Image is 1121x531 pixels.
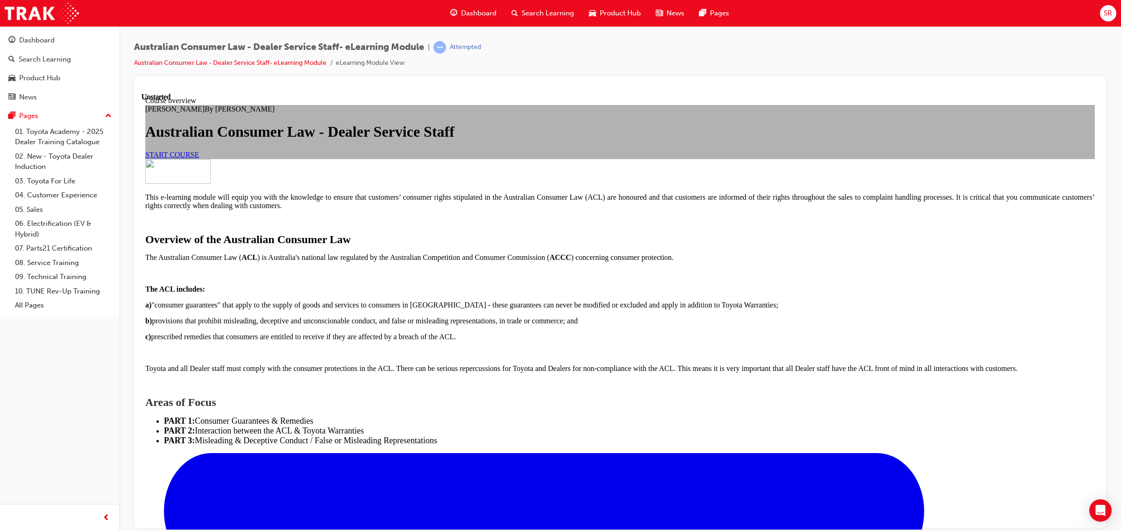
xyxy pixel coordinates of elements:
[4,89,115,106] a: News
[667,8,684,19] span: News
[4,208,10,216] strong: a)
[4,161,532,168] span: The Australian Consumer Law ( ) is Australia's national law regulated by the Australian Competiti...
[1104,8,1112,19] span: SR
[19,92,37,103] div: News
[11,270,115,284] a: 09. Technical Training
[710,8,729,19] span: Pages
[4,192,64,200] strong: The ACL includes:
[8,36,15,45] span: guage-icon
[4,12,63,20] span: [PERSON_NAME]
[433,41,446,54] span: learningRecordVerb_ATTEMPT-icon
[11,188,115,203] a: 04. Customer Experience
[11,203,115,217] a: 05. Sales
[53,323,171,333] span: Consumer Guarantees & Remedies
[4,140,209,153] span: Overview of the Australian Consumer Law
[504,4,582,23] a: search-iconSearch Learning
[105,110,112,122] span: up-icon
[19,73,60,84] div: Product Hub
[4,224,436,232] span: provisions that prohibit misleading, deceptive and unconscionable conduct, and false or misleadin...
[511,7,518,19] span: search-icon
[600,8,641,19] span: Product Hub
[4,30,115,107] button: DashboardSearch LearningProduct HubNews
[103,512,110,524] span: prev-icon
[4,107,115,125] button: Pages
[408,161,429,168] strong: ACCC
[11,241,115,256] a: 07. Parts21 Certification
[8,56,15,64] span: search-icon
[522,8,574,19] span: Search Learning
[692,4,737,23] a: pages-iconPages
[443,4,504,23] a: guage-iconDashboard
[11,217,115,241] a: 06. Electrification (EV & Hybrid)
[4,32,115,49] a: Dashboard
[11,174,115,189] a: 03. Toyota For Life
[450,7,457,19] span: guage-icon
[461,8,497,19] span: Dashboard
[53,343,296,352] span: Misleading & Deceptive Conduct / False or Misleading Representations
[19,35,55,46] div: Dashboard
[100,161,116,168] strong: ACL
[4,224,10,232] strong: b)
[428,42,430,53] span: |
[4,208,637,216] span: "consumer guarantees" that apply to the supply of goods and services to consumers in [GEOGRAPHIC_...
[11,284,115,299] a: 10. TUNE Rev-Up Training
[134,59,326,67] a: Australian Consumer Law - Dealer Service Staff- eLearning Module
[22,323,53,333] span: PART 1:
[8,74,15,83] span: car-icon
[336,58,404,69] li: eLearning Module View
[5,3,79,24] img: Trak
[589,7,596,19] span: car-icon
[4,51,115,68] a: Search Learning
[134,42,424,53] span: Australian Consumer Law - Dealer Service Staff- eLearning Module
[4,58,57,66] a: START COURSE
[8,112,15,120] span: pages-icon
[1089,499,1112,522] div: Open Intercom Messenger
[4,303,75,315] span: Areas of Focus
[63,12,133,20] span: By [PERSON_NAME]
[4,30,953,48] h1: Australian Consumer Law - Dealer Service Staff
[648,4,692,23] a: news-iconNews
[22,343,53,352] strong: PART 3:
[22,333,53,342] strong: PART 2:
[4,4,55,12] span: Course overview
[582,4,648,23] a: car-iconProduct Hub
[11,125,115,149] a: 01. Toyota Academy - 2025 Dealer Training Catalogue
[19,54,71,65] div: Search Learning
[11,149,115,174] a: 02. New - Toyota Dealer Induction
[656,7,663,19] span: news-icon
[11,298,115,313] a: All Pages
[4,240,9,248] strong: c)
[19,111,38,121] div: Pages
[1100,5,1116,21] button: SR
[4,100,953,117] span: This e-learning module will equip you with the knowledge to ensure that customers’ consumer right...
[4,70,115,87] a: Product Hub
[11,256,115,270] a: 08. Service Training
[4,240,314,248] span: prescribed remedies that consumers are entitled to receive if they are affected by a breach of th...
[8,93,15,102] span: news-icon
[699,7,706,19] span: pages-icon
[22,333,222,342] span: Interaction between the ACL & Toyota Warranties
[450,43,481,52] div: Attempted
[4,272,876,279] span: Toyota and all Dealer staff must comply with the consumer protections in the ACL. There can be se...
